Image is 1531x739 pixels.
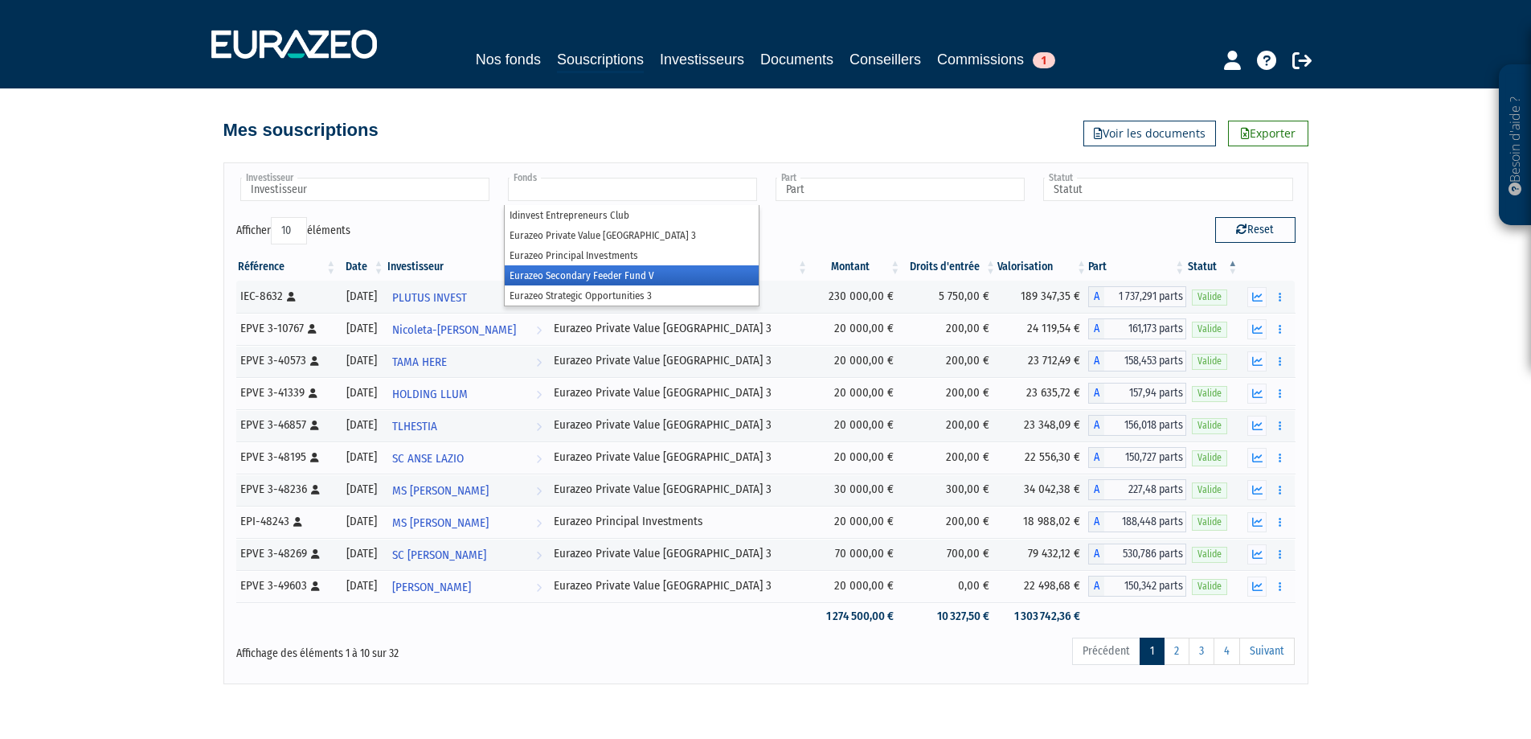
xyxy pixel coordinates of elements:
span: A [1088,544,1104,565]
div: EPVE 3-40573 [240,352,333,369]
th: Part: activer pour trier la colonne par ordre croissant [1088,253,1186,281]
a: PLUTUS INVEST [386,281,548,313]
span: 150,727 parts [1104,447,1186,468]
span: A [1088,318,1104,339]
span: 157,94 parts [1104,383,1186,404]
div: IEC-8632 [240,288,333,305]
td: 20 000,00 € [809,441,902,474]
td: 20 000,00 € [809,377,902,409]
th: Valorisation: activer pour trier la colonne par ordre croissant [997,253,1088,281]
span: A [1088,479,1104,500]
td: 18 988,02 € [997,506,1088,538]
span: [PERSON_NAME] [392,573,471,602]
li: Eurazeo Strategic Opportunities 3 [505,285,759,306]
div: [DATE] [343,481,379,498]
a: Commissions1 [937,48,1055,71]
a: 2 [1164,638,1189,665]
i: Voir l'investisseur [536,380,542,409]
td: 5 750,00 € [902,281,997,313]
a: Nicoleta-[PERSON_NAME] [386,313,548,345]
span: Valide [1192,450,1227,466]
div: Eurazeo Private Value [GEOGRAPHIC_DATA] 3 [554,545,804,562]
div: [DATE] [343,384,379,401]
span: TAMA HERE [392,347,447,377]
td: 200,00 € [902,441,997,474]
span: A [1088,383,1104,404]
i: Voir l'investisseur [536,573,542,602]
span: Valide [1192,386,1227,401]
i: [Français] Personne physique [293,517,302,527]
i: [Français] Personne physique [311,581,320,591]
td: 20 000,00 € [809,313,902,345]
td: 24 119,54 € [997,313,1088,345]
th: Droits d'entrée: activer pour trier la colonne par ordre croissant [902,253,997,281]
span: 158,453 parts [1104,351,1186,372]
a: 3 [1189,638,1214,665]
span: Valide [1192,515,1227,530]
div: EPVE 3-48195 [240,449,333,466]
div: [DATE] [343,417,379,433]
div: A - Eurazeo Private Value Europe 3 [1088,576,1186,597]
td: 70 000,00 € [809,538,902,570]
td: 189 347,35 € [997,281,1088,313]
span: A [1088,351,1104,372]
span: Valide [1192,547,1227,562]
li: Eurazeo Private Value [GEOGRAPHIC_DATA] 3 [505,225,759,245]
img: 1732889491-logotype_eurazeo_blanc_rvb.png [211,30,377,59]
th: Montant: activer pour trier la colonne par ordre croissant [809,253,902,281]
td: 20 000,00 € [809,409,902,441]
div: A - Eurazeo Private Value Europe 3 [1088,318,1186,339]
a: Souscriptions [557,48,644,73]
span: 530,786 parts [1104,544,1186,565]
i: [Français] Personne physique [309,388,317,398]
a: Documents [760,48,833,71]
span: A [1088,286,1104,307]
span: 156,018 parts [1104,415,1186,436]
div: A - Eurazeo Private Value Europe 3 [1088,479,1186,500]
div: Eurazeo Private Value [GEOGRAPHIC_DATA] 3 [554,577,804,594]
a: SC ANSE LAZIO [386,441,548,474]
a: 4 [1214,638,1240,665]
div: [DATE] [343,545,379,562]
span: Valide [1192,322,1227,337]
label: Afficher éléments [236,217,350,244]
a: Suivant [1239,638,1295,665]
span: MS [PERSON_NAME] [392,476,489,506]
span: A [1088,576,1104,597]
div: Affichage des éléments 1 à 10 sur 32 [236,636,664,662]
td: 200,00 € [902,345,997,377]
a: TLHESTIA [386,409,548,441]
div: Eurazeo Private Value [GEOGRAPHIC_DATA] 3 [554,352,804,369]
div: [DATE] [343,288,379,305]
td: 22 498,68 € [997,570,1088,602]
a: HOLDING LLUM [386,377,548,409]
span: Valide [1192,289,1227,305]
td: 23 712,49 € [997,345,1088,377]
a: Exporter [1228,121,1308,146]
div: EPI-48243 [240,513,333,530]
li: Eurazeo Principal Investments [505,245,759,265]
td: 22 556,30 € [997,441,1088,474]
div: [DATE] [343,449,379,466]
td: 20 000,00 € [809,570,902,602]
div: A - Eurazeo Private Value Europe 3 [1088,351,1186,372]
div: A - Eurazeo Private Value Europe 3 [1088,544,1186,565]
span: 227,48 parts [1104,479,1186,500]
i: [Français] Personne physique [287,292,296,302]
select: Afficheréléments [271,217,307,244]
div: Eurazeo Principal Investments [554,513,804,530]
span: Nicoleta-[PERSON_NAME] [392,315,516,345]
a: Nos fonds [476,48,541,71]
span: TLHESTIA [392,412,437,441]
div: A - Eurazeo Private Value Europe 3 [1088,383,1186,404]
span: 150,342 parts [1104,576,1186,597]
span: MS [PERSON_NAME] [392,508,489,538]
i: [Français] Personne physique [311,485,320,495]
i: Voir l'investisseur [536,315,542,345]
td: 200,00 € [902,377,997,409]
td: 23 635,72 € [997,377,1088,409]
td: 34 042,38 € [997,474,1088,506]
i: Voir l'investisseur [536,347,542,377]
a: TAMA HERE [386,345,548,377]
span: Valide [1192,418,1227,433]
